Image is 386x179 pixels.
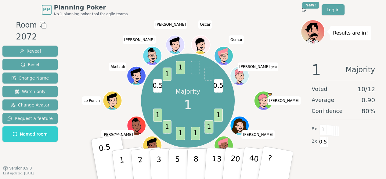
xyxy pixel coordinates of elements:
button: Named room [2,126,58,142]
button: Click to change your avatar [231,67,248,84]
span: 1 [153,109,162,122]
span: Version 0.9.3 [9,166,32,171]
button: Change Avatar [2,99,58,110]
span: 1 [162,68,171,81]
span: Click to change your name [229,35,244,44]
span: Click to change your name [82,96,102,105]
button: Change Name [2,73,58,84]
span: Named room [13,131,48,137]
span: Watch only [15,88,46,95]
span: PP [43,6,50,13]
span: 0.5 [214,79,222,93]
span: 1 [176,61,185,74]
span: 1 [184,96,192,114]
span: No.1 planning poker tool for agile teams [54,12,128,17]
span: (you) [270,66,277,69]
button: Reveal [2,46,58,57]
div: 2072 [16,31,46,43]
span: Confidence [312,107,342,115]
span: 2 x [312,138,317,145]
p: 0.5 [98,143,115,177]
div: New! [302,2,319,9]
p: Results are in! [333,29,368,37]
p: Majority [175,87,200,96]
span: Change Name [11,75,49,81]
span: 1 [204,120,213,134]
span: Change Avatar [11,102,50,108]
span: Click to change your name [101,130,135,139]
span: 1 [319,125,326,135]
span: 1 [312,62,321,77]
span: 1 [176,127,185,140]
span: Click to change your name [109,62,126,71]
button: New! [298,4,309,15]
span: Voted [312,85,327,93]
span: 80 % [362,107,375,115]
span: 1 [214,109,222,122]
span: 1 [162,120,171,134]
span: Reveal [19,48,41,54]
span: Majority [345,62,375,77]
span: Planning Poker [54,3,128,12]
span: Click to change your name [267,96,301,105]
span: Last updated: [DATE] [3,172,34,175]
span: Click to change your name [241,130,275,139]
span: 0.5 [319,137,326,147]
span: Click to change your name [123,35,156,44]
span: Reset [20,62,40,68]
span: 1 [191,127,200,140]
span: Room [16,20,37,31]
button: Reset [2,59,58,70]
button: Request a feature [2,113,58,124]
span: 0.5 [153,79,162,93]
button: Watch only [2,86,58,97]
span: Average [312,96,334,104]
span: Click to change your name [238,62,278,71]
button: Version0.9.3 [3,166,32,171]
span: 10 / 12 [357,85,375,93]
span: Click to change your name [198,20,212,29]
span: Miguel is the host [268,92,272,96]
span: 8 x [312,126,317,132]
span: 0.90 [361,96,375,104]
a: PPPlanning PokerNo.1 planning poker tool for agile teams [42,3,128,17]
span: Click to change your name [154,20,187,29]
a: Log in [322,4,344,15]
span: Request a feature [7,115,53,121]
